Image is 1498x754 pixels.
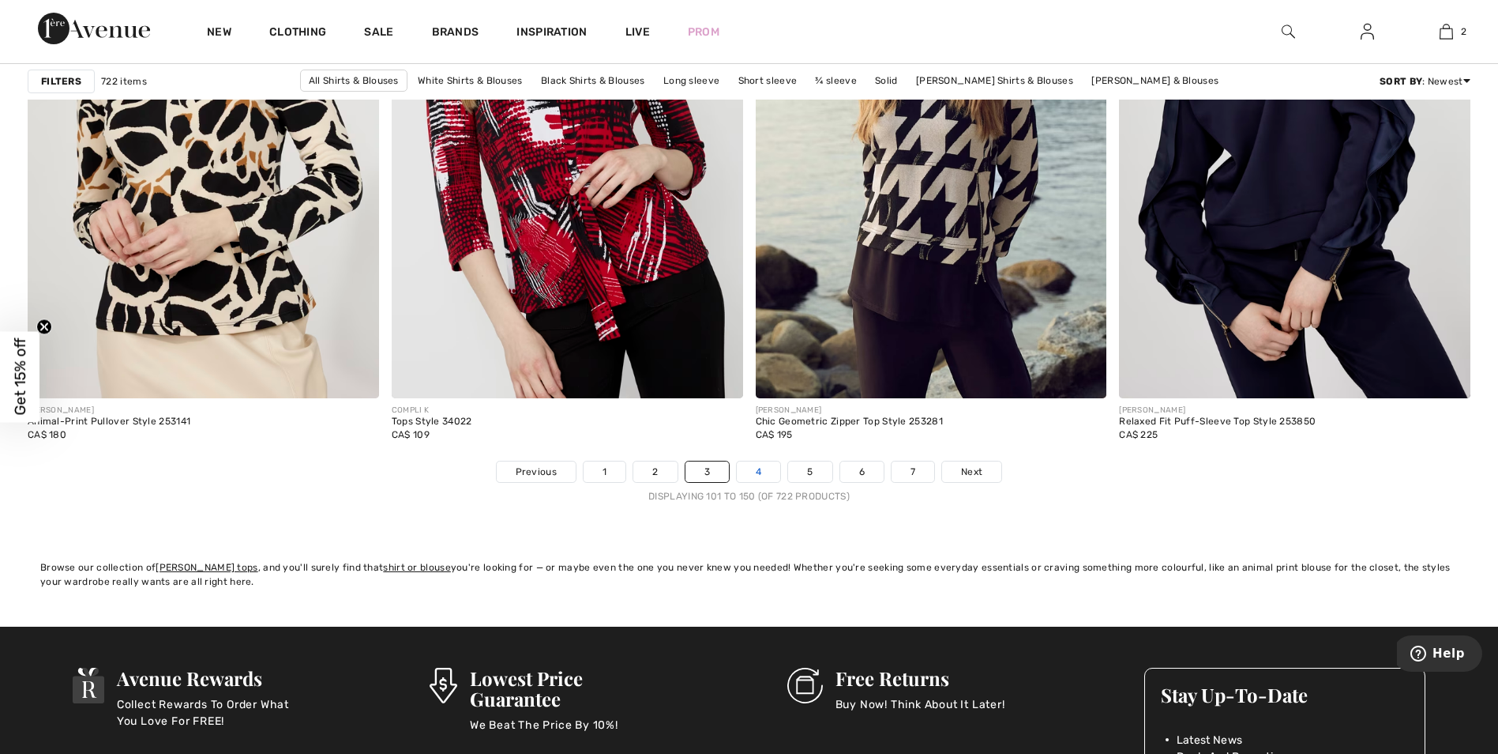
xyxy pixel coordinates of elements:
[470,668,667,709] h3: Lowest Price Guarantee
[1461,25,1466,39] span: 2
[1161,684,1409,705] h3: Stay Up-To-Date
[756,417,943,428] div: Chic Geometric Zipper Top Style 253281
[11,338,29,416] span: Get 15% off
[655,70,727,91] a: Long sleeve
[364,25,393,42] a: Sale
[36,319,52,335] button: Close teaser
[28,405,190,417] div: [PERSON_NAME]
[756,405,943,417] div: [PERSON_NAME]
[961,465,982,479] span: Next
[117,668,310,688] h3: Avenue Rewards
[117,696,310,728] p: Collect Rewards To Order What You Love For FREE!
[787,668,823,703] img: Free Returns
[1282,22,1295,41] img: search the website
[392,417,472,428] div: Tops Style 34022
[835,668,1005,688] h3: Free Returns
[516,25,587,42] span: Inspiration
[625,24,650,40] a: Live
[73,668,104,703] img: Avenue Rewards
[1440,22,1453,41] img: My Bag
[892,462,934,482] a: 7
[207,25,231,42] a: New
[1119,429,1158,440] span: CA$ 225
[788,462,832,482] a: 5
[383,562,451,573] a: shirt or blouse
[1407,22,1485,41] a: 2
[28,461,1470,503] nav: Page navigation
[840,462,884,482] a: 6
[533,70,653,91] a: Black Shirts & Blouses
[300,70,407,92] a: All Shirts & Blouses
[1119,417,1316,428] div: Relaxed Fit Puff-Sleeve Top Style 253850
[908,70,1081,91] a: [PERSON_NAME] Shirts & Blouses
[497,462,576,482] a: Previous
[1361,22,1374,41] img: My Info
[685,462,729,482] a: 3
[1119,405,1316,417] div: [PERSON_NAME]
[470,717,667,748] p: We Beat The Price By 10%!
[1177,732,1242,748] span: Latest News
[38,13,150,44] img: 1ère Avenue
[101,74,147,89] span: 722 items
[730,70,805,91] a: Short sleeve
[432,25,479,42] a: Brands
[41,74,81,89] strong: Filters
[516,465,557,479] span: Previous
[633,462,677,482] a: 2
[269,25,326,42] a: Clothing
[430,668,456,703] img: Lowest Price Guarantee
[942,462,1001,482] a: Next
[156,562,257,573] a: [PERSON_NAME] tops
[1380,74,1470,89] div: : Newest
[1348,22,1387,42] a: Sign In
[737,462,780,482] a: 4
[688,24,719,40] a: Prom
[410,70,531,91] a: White Shirts & Blouses
[28,417,190,428] div: Animal-Print Pullover Style 253141
[1380,76,1422,87] strong: Sort By
[756,429,793,440] span: CA$ 195
[28,429,66,440] span: CA$ 180
[1397,635,1482,675] iframe: Opens a widget where you can find more information
[835,696,1005,728] p: Buy Now! Think About It Later!
[807,70,864,91] a: ¾ sleeve
[392,429,430,440] span: CA$ 109
[867,70,906,91] a: Solid
[40,560,1458,589] div: Browse our collection of , and you'll surely find that you're looking for — or maybe even the one...
[1083,70,1226,91] a: [PERSON_NAME] & Blouses
[584,462,625,482] a: 1
[28,489,1470,503] div: Displaying 101 to 150 (of 722 products)
[392,405,472,417] div: COMPLI K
